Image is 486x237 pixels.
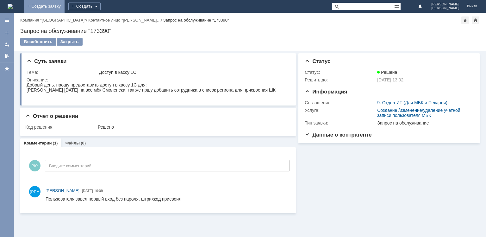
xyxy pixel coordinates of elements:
[24,141,52,145] a: Комментарии
[305,120,376,125] div: Тип заявки:
[20,18,88,22] div: /
[305,77,376,82] div: Решить до:
[20,28,480,34] div: Запрос на обслуживание "173390"
[53,141,58,145] div: (1)
[25,125,97,130] div: Код решения:
[163,18,229,22] div: Запрос на обслуживание "173390"
[82,189,93,193] span: [DATE]
[25,113,78,119] span: Отчет о решении
[472,16,479,24] div: Сделать домашней страницей
[305,100,376,105] div: Соглашение:
[377,108,460,118] a: Создание /изменение/удаление учетной записи пользователя МБК
[27,58,66,64] span: Суть заявки
[305,58,330,64] span: Статус
[98,125,287,130] div: Решено
[88,18,163,22] div: /
[29,160,40,171] span: РЮ
[46,188,79,193] span: [PERSON_NAME]
[2,39,12,49] a: Мои заявки
[68,3,101,10] div: Создать
[8,4,13,9] img: logo
[305,132,372,138] span: Данные о контрагенте
[461,16,469,24] div: Добавить в избранное
[305,70,376,75] div: Статус:
[27,77,288,82] div: Описание:
[394,3,401,9] span: Расширенный поиск
[2,51,12,61] a: Мои согласования
[2,28,12,38] a: Создать заявку
[94,189,103,193] span: 16:09
[305,108,376,113] div: Услуга:
[431,6,459,10] span: [PERSON_NAME]
[377,77,403,82] span: [DATE] 13:02
[377,100,447,105] a: 9. Отдел-ИТ (Для МБК и Пекарни)
[27,70,98,75] div: Тема:
[65,141,80,145] a: Файлы
[377,70,397,75] span: Решена
[46,188,79,194] a: [PERSON_NAME]
[88,18,161,22] a: Контактное лицо "[PERSON_NAME]…
[431,3,459,6] span: [PERSON_NAME]
[377,120,470,125] div: Запрос на обслуживание
[305,89,347,95] span: Информация
[81,141,86,145] div: (0)
[20,18,86,22] a: Компания "[GEOGRAPHIC_DATA]"
[99,70,287,75] div: Доступ в кассу 1С
[8,4,13,9] a: Перейти на домашнюю страницу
